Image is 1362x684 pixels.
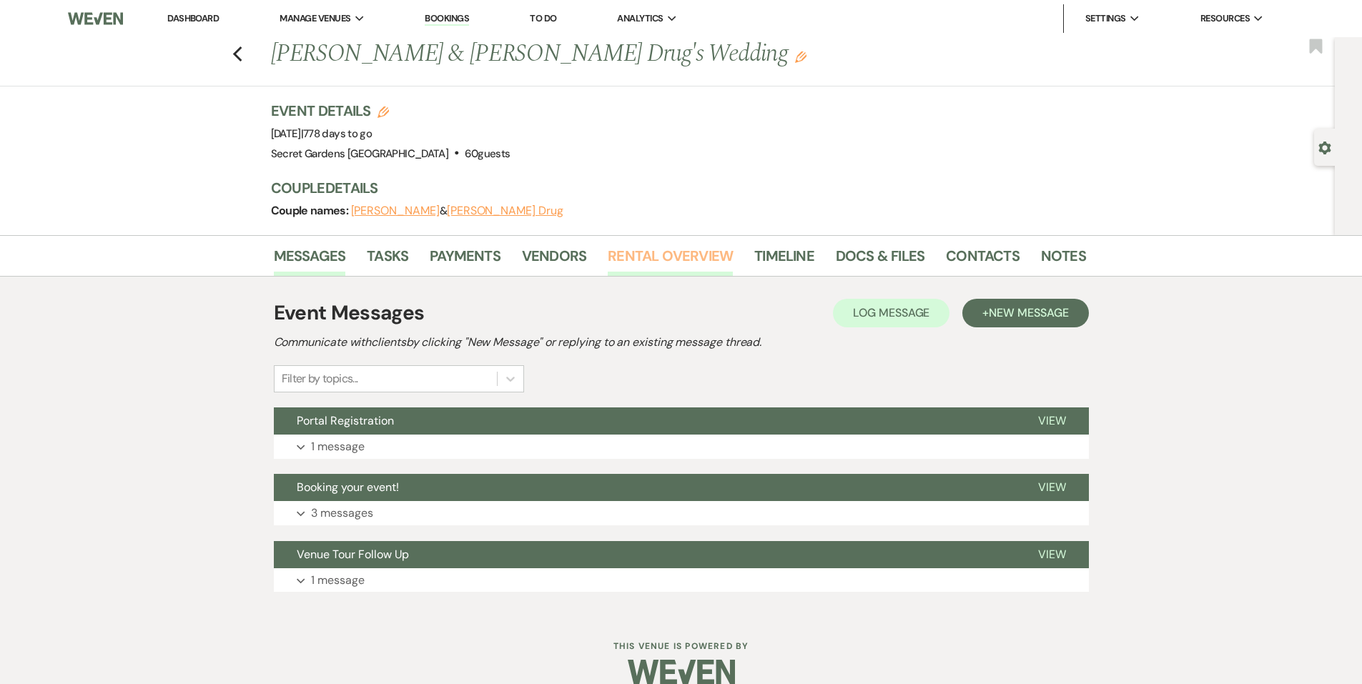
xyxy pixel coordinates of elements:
a: Rental Overview [608,244,733,276]
span: Log Message [853,305,929,320]
span: View [1038,480,1066,495]
button: Booking your event! [274,474,1015,501]
button: Open lead details [1318,140,1331,154]
span: Manage Venues [280,11,350,26]
button: Venue Tour Follow Up [274,541,1015,568]
a: Notes [1041,244,1086,276]
span: Venue Tour Follow Up [297,547,409,562]
span: 60 guests [465,147,510,161]
button: View [1015,407,1089,435]
h1: [PERSON_NAME] & [PERSON_NAME] Drug's Wedding [271,37,912,71]
p: 3 messages [311,504,373,522]
h1: Event Messages [274,298,425,328]
a: Bookings [425,12,469,26]
span: Booking your event! [297,480,399,495]
button: Portal Registration [274,407,1015,435]
button: Log Message [833,299,949,327]
span: & [351,204,563,218]
a: Payments [430,244,500,276]
span: Resources [1200,11,1250,26]
h3: Event Details [271,101,510,121]
span: New Message [989,305,1068,320]
span: Settings [1085,11,1126,26]
button: +New Message [962,299,1088,327]
a: Docs & Files [836,244,924,276]
span: Couple names: [271,203,351,218]
button: [PERSON_NAME] Drug [447,205,563,217]
a: Vendors [522,244,586,276]
p: 1 message [311,437,365,456]
button: 3 messages [274,501,1089,525]
button: [PERSON_NAME] [351,205,440,217]
img: Weven Logo [68,4,122,34]
span: View [1038,547,1066,562]
button: 1 message [274,435,1089,459]
button: View [1015,474,1089,501]
span: Analytics [617,11,663,26]
span: 778 days to go [303,127,372,141]
h2: Communicate with clients by clicking "New Message" or replying to an existing message thread. [274,334,1089,351]
a: Messages [274,244,346,276]
button: Edit [795,50,806,63]
span: View [1038,413,1066,428]
h3: Couple Details [271,178,1072,198]
a: Contacts [946,244,1020,276]
a: Dashboard [167,12,219,24]
button: View [1015,541,1089,568]
div: Filter by topics... [282,370,358,387]
a: Timeline [754,244,814,276]
p: 1 message [311,571,365,590]
button: 1 message [274,568,1089,593]
span: | [301,127,372,141]
span: Portal Registration [297,413,394,428]
a: Tasks [367,244,408,276]
span: Secret Gardens [GEOGRAPHIC_DATA] [271,147,449,161]
a: To Do [530,12,556,24]
span: [DATE] [271,127,372,141]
